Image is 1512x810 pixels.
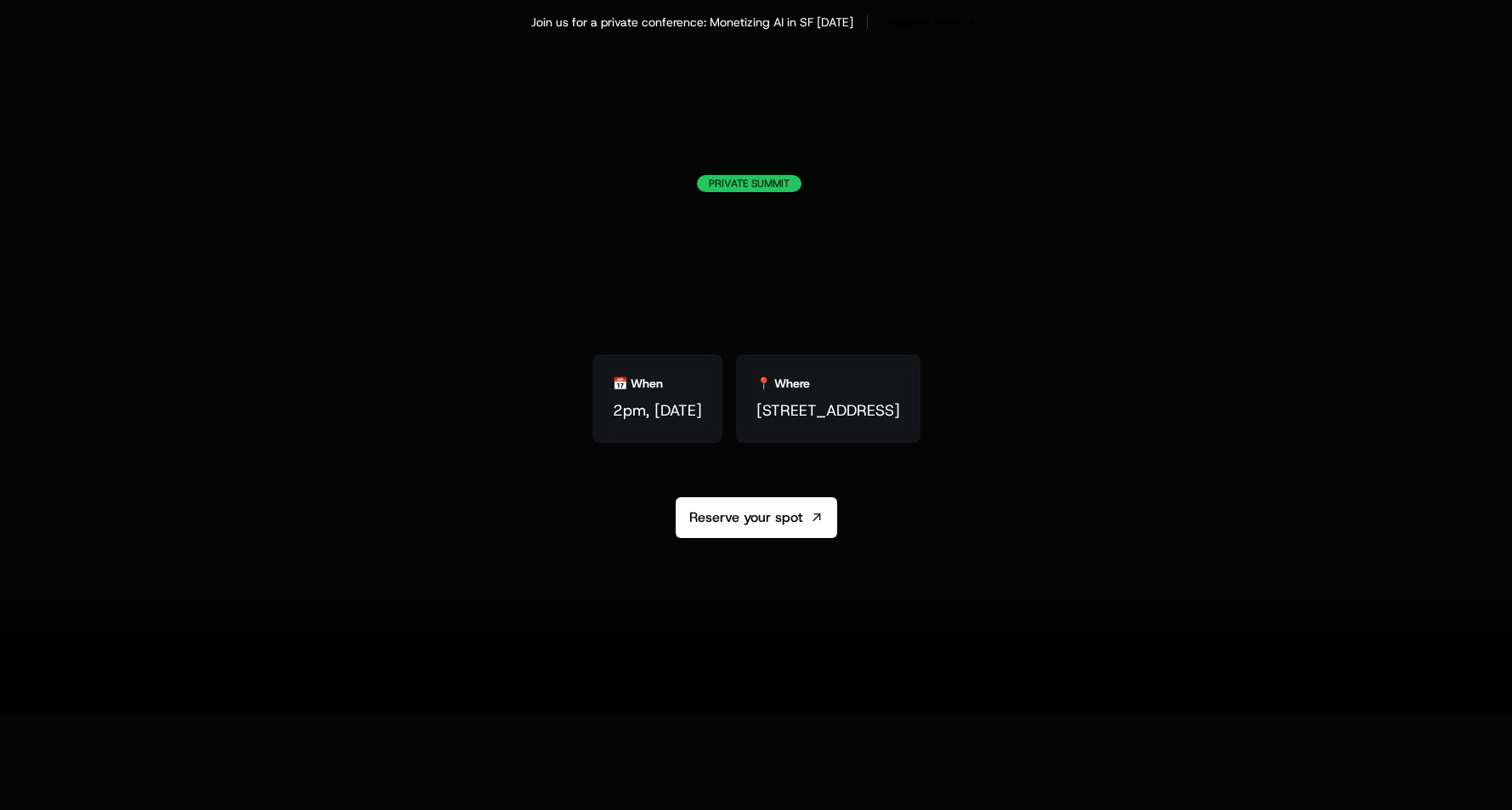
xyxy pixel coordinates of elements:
[756,399,900,422] span: [STREET_ADDRESS]
[531,14,853,31] div: Join us for a private conference: Monetizing AI in SF [DATE]
[756,375,810,392] div: 📍 Where
[697,175,801,192] div: Private Summit
[881,10,981,34] a: [object Object]
[676,497,837,538] a: Reserve your spot
[886,14,959,31] span: Register Now
[613,399,702,422] span: 2pm, [DATE]
[613,375,663,392] div: 📅 When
